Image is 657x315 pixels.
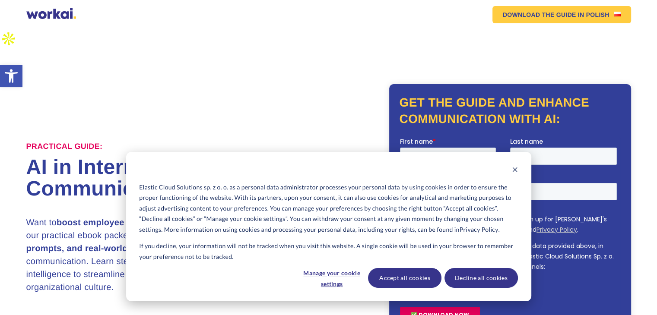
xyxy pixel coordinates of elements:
[512,165,518,176] button: Dismiss cookie banner
[400,94,621,127] h2: Get the guide and enhance communication with AI:
[460,224,498,235] a: Privacy Policy
[139,182,517,235] p: Elastic Cloud Solutions sp. z o. o. as a personal data administrator processes your personal data...
[614,12,621,16] img: US flag
[139,241,517,262] p: If you decline, your information will not be tracked when you visit this website. A single cookie...
[57,218,241,227] strong: boost employee efficiency and engagement
[492,6,631,23] a: DOWNLOAD THE GUIDEIN POLISHUS flag
[298,268,365,288] button: Manage your cookie settings
[26,216,298,294] h3: Want to ? Download our practical ebook packed with of AI applications in internal communication. ...
[368,268,441,288] button: Accept all cookies
[126,152,531,301] div: Cookie banner
[444,268,518,288] button: Decline all cookies
[503,12,576,18] em: DOWNLOAD THE GUIDE
[26,142,103,151] label: Practical Guide:
[26,157,329,200] h1: AI in Internal Communications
